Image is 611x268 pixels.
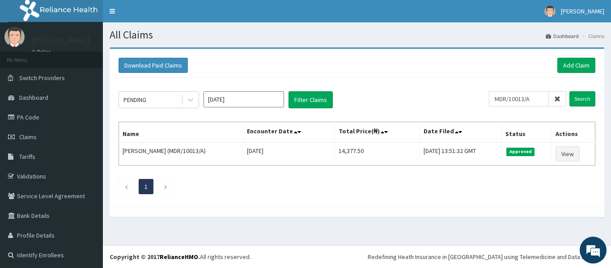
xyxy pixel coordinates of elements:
th: Date Filed [420,122,501,143]
td: [DATE] 13:51:32 GMT [420,142,501,166]
a: RelianceHMO [160,253,198,261]
div: PENDING [123,95,146,104]
input: Search by HMO ID [489,91,549,106]
td: 14,377.50 [335,142,420,166]
td: [PERSON_NAME] (MDR/10013/A) [119,142,243,166]
th: Name [119,122,243,143]
p: [PERSON_NAME] [31,36,90,44]
button: Download Paid Claims [119,58,188,73]
a: Add Claim [557,58,595,73]
span: [PERSON_NAME] [561,7,604,15]
footer: All rights reserved. [103,245,611,268]
img: User Image [544,6,556,17]
a: Next page [164,183,168,191]
th: Encounter Date [243,122,335,143]
a: Online [31,49,53,55]
strong: Copyright © 2017 . [110,253,200,261]
td: [DATE] [243,142,335,166]
span: Tariffs [19,153,35,161]
input: Search [569,91,595,106]
a: Page 1 is your current page [144,183,148,191]
a: Dashboard [546,32,579,40]
th: Actions [552,122,595,143]
span: Switch Providers [19,74,65,82]
input: Select Month and Year [204,91,284,107]
span: Claims [19,133,37,141]
span: Dashboard [19,94,48,102]
li: Claims [580,32,604,40]
img: User Image [4,27,25,47]
span: Approved [506,148,535,156]
div: Redefining Heath Insurance in [GEOGRAPHIC_DATA] using Telemedicine and Data Science! [368,252,604,261]
a: View [556,146,580,162]
h1: All Claims [110,29,604,41]
a: Previous page [124,183,128,191]
button: Filter Claims [289,91,333,108]
th: Status [502,122,552,143]
th: Total Price(₦) [335,122,420,143]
